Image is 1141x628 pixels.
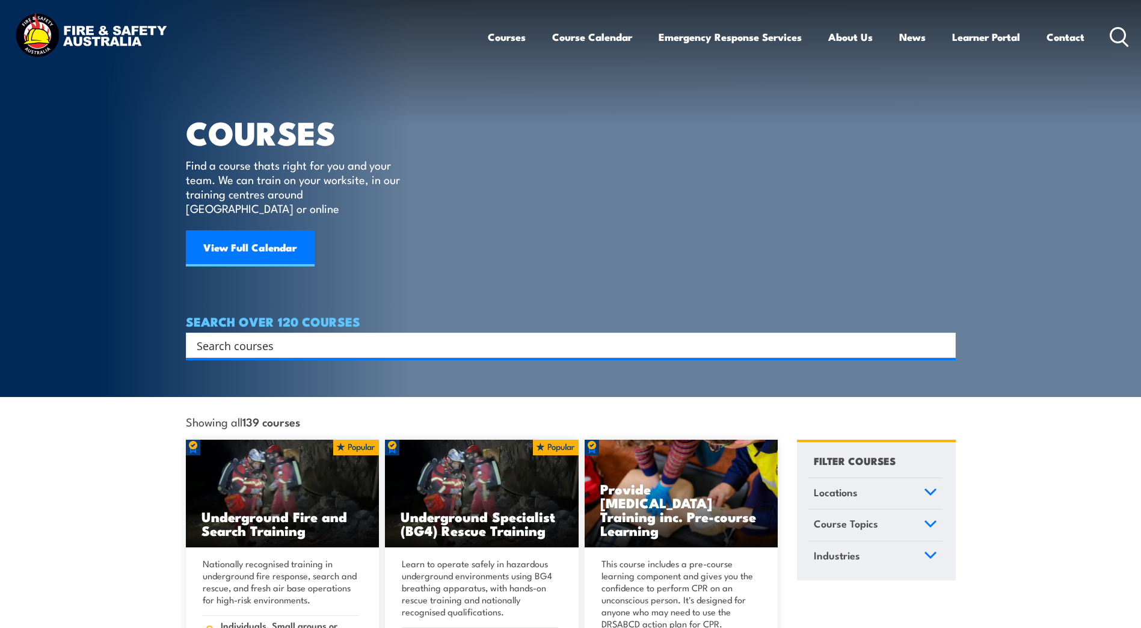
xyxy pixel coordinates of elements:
img: Underground mine rescue [385,440,579,548]
span: Industries [814,547,860,564]
a: Course Calendar [552,21,632,53]
span: Locations [814,484,858,500]
p: Nationally recognised training in underground fire response, search and rescue, and fresh air bas... [203,558,359,606]
form: Search form [199,337,932,354]
h1: COURSES [186,118,417,146]
h3: Provide [MEDICAL_DATA] Training inc. Pre-course Learning [600,482,763,537]
a: Learner Portal [952,21,1020,53]
a: News [899,21,926,53]
a: Underground Fire and Search Training [186,440,380,548]
a: Emergency Response Services [659,21,802,53]
span: Showing all [186,415,300,428]
a: Underground Specialist (BG4) Rescue Training [385,440,579,548]
img: Low Voltage Rescue and Provide CPR [585,440,778,548]
h4: SEARCH OVER 120 COURSES [186,315,956,328]
a: Courses [488,21,526,53]
a: Course Topics [808,509,943,541]
a: View Full Calendar [186,230,315,266]
a: Contact [1047,21,1084,53]
a: About Us [828,21,873,53]
a: Industries [808,541,943,573]
p: Learn to operate safely in hazardous underground environments using BG4 breathing apparatus, with... [402,558,558,618]
strong: 139 courses [242,413,300,429]
span: Course Topics [814,516,878,532]
img: Underground mine rescue [186,440,380,548]
input: Search input [197,336,929,354]
button: Search magnifier button [935,337,952,354]
a: Locations [808,478,943,509]
h3: Underground Specialist (BG4) Rescue Training [401,509,563,537]
h4: FILTER COURSES [814,452,896,469]
a: Provide [MEDICAL_DATA] Training inc. Pre-course Learning [585,440,778,548]
h3: Underground Fire and Search Training [201,509,364,537]
p: Find a course thats right for you and your team. We can train on your worksite, in our training c... [186,158,405,215]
